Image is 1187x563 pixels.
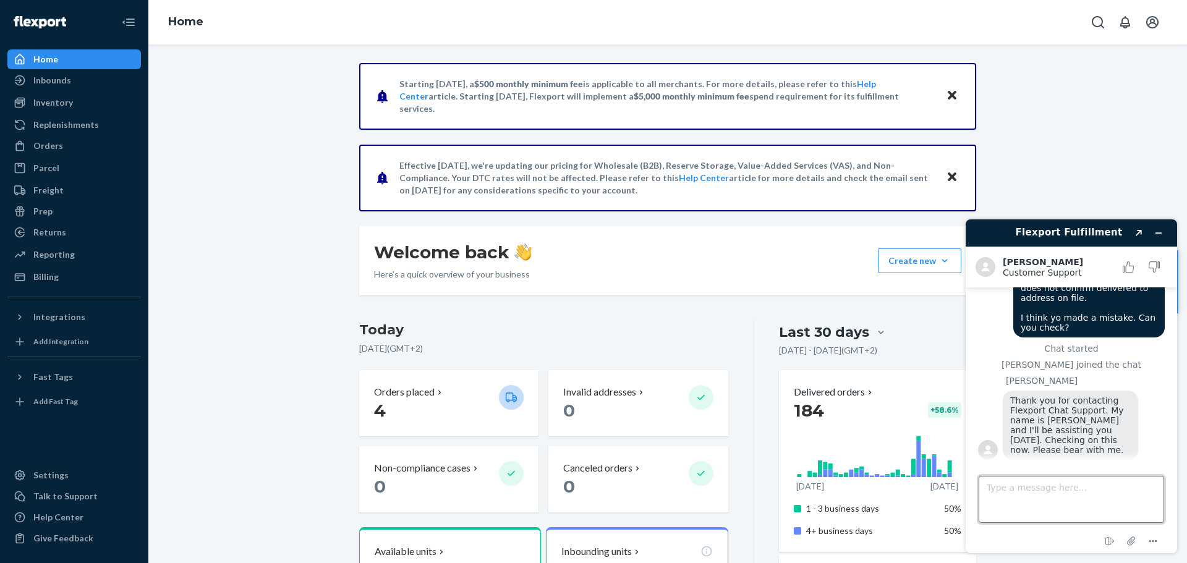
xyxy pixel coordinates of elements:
[33,490,98,502] div: Talk to Support
[116,10,141,35] button: Close Navigation
[514,243,532,261] img: hand-wave emoji
[33,469,69,481] div: Settings
[7,70,141,90] a: Inbounds
[33,511,83,523] div: Help Center
[33,140,63,152] div: Orders
[33,205,53,218] div: Prep
[1086,10,1110,35] button: Open Search Box
[1140,10,1165,35] button: Open account menu
[7,93,141,112] a: Inventory
[33,119,99,131] div: Replenishments
[375,544,436,559] p: Available units
[7,367,141,387] button: Fast Tags
[806,502,928,515] p: 1 - 3 business days
[7,465,141,485] a: Settings
[399,159,934,197] p: Effective [DATE], we're updating our pricing for Wholesale (B2B), Reserve Storage, Value-Added Se...
[7,222,141,242] a: Returns
[33,336,88,347] div: Add Integration
[7,507,141,527] a: Help Center
[7,392,141,412] a: Add Fast Tag
[33,162,59,174] div: Parcel
[548,370,728,436] button: Invalid addresses 0
[796,480,824,493] p: [DATE]
[563,385,636,399] p: Invalid addresses
[374,385,435,399] p: Orders placed
[374,461,470,475] p: Non-compliance cases
[779,344,877,357] p: [DATE] - [DATE] ( GMT+2 )
[27,9,53,20] span: Chat
[359,446,538,512] button: Non-compliance cases 0
[7,528,141,548] button: Give Feedback
[33,74,71,87] div: Inbounds
[33,532,93,544] div: Give Feedback
[956,210,1187,563] iframe: Find more information here
[563,476,575,497] span: 0
[930,480,958,493] p: [DATE]
[928,402,961,418] div: + 58.6 %
[33,248,75,261] div: Reporting
[634,91,749,101] span: $5,000 monthly minimum fee
[359,370,538,436] button: Orders placed 4
[33,271,59,283] div: Billing
[168,15,203,28] a: Home
[944,169,960,187] button: Close
[33,311,85,323] div: Integrations
[33,53,58,66] div: Home
[7,49,141,69] a: Home
[7,115,141,135] a: Replenishments
[474,78,583,89] span: $500 monthly minimum fee
[7,486,141,506] button: Talk to Support
[561,544,632,559] p: Inbounding units
[33,226,66,239] div: Returns
[399,78,934,115] p: Starting [DATE], a is applicable to all merchants. For more details, please refer to this article...
[548,446,728,512] button: Canceled orders 0
[806,525,928,537] p: 4+ business days
[7,267,141,287] a: Billing
[794,400,824,421] span: 184
[374,476,386,497] span: 0
[7,136,141,156] a: Orders
[33,396,78,407] div: Add Fast Tag
[7,332,141,352] a: Add Integration
[359,320,728,340] h3: Today
[33,371,73,383] div: Fast Tags
[158,4,213,40] ol: breadcrumbs
[779,323,869,342] div: Last 30 days
[944,503,961,514] span: 50%
[794,385,875,399] button: Delivered orders
[374,268,532,281] p: Here’s a quick overview of your business
[374,241,532,263] h1: Welcome back
[878,248,961,273] button: Create new
[563,400,575,421] span: 0
[1113,10,1138,35] button: Open notifications
[14,16,66,28] img: Flexport logo
[7,180,141,200] a: Freight
[33,184,64,197] div: Freight
[7,201,141,221] a: Prep
[7,307,141,327] button: Integrations
[944,87,960,105] button: Close
[7,245,141,265] a: Reporting
[7,158,141,178] a: Parcel
[359,342,728,355] p: [DATE] ( GMT+2 )
[944,525,961,536] span: 50%
[679,172,729,183] a: Help Center
[33,96,73,109] div: Inventory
